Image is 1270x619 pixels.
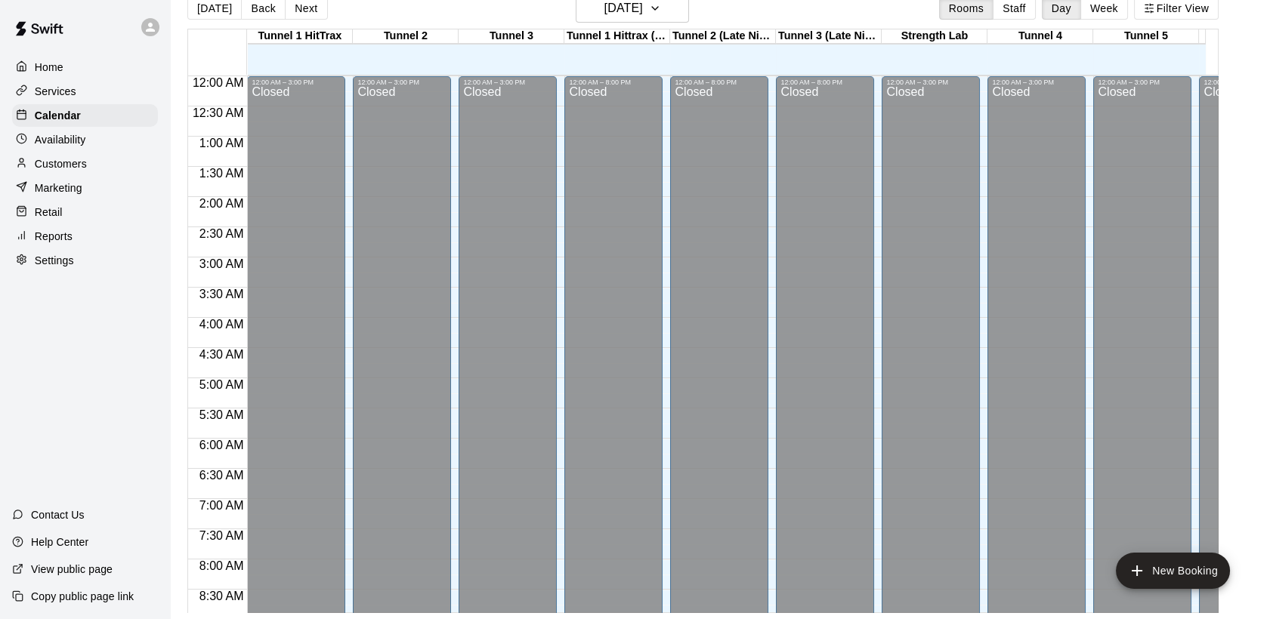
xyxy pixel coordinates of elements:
div: Tunnel 1 HitTrax [247,29,353,44]
div: 12:00 AM – 3:00 PM [252,79,341,86]
span: 4:30 AM [196,348,248,361]
div: Tunnel 1 Hittrax (Late Night) [564,29,670,44]
p: Services [35,84,76,99]
a: Marketing [12,177,158,199]
div: Tunnel 3 (Late Night) [776,29,882,44]
div: 12:00 AM – 3:00 PM [992,79,1081,86]
span: 8:00 AM [196,559,248,572]
span: 1:30 AM [196,167,248,180]
span: 3:00 AM [196,257,248,270]
div: 12:00 AM – 3:00 PM [463,79,552,86]
span: 5:00 AM [196,378,248,391]
a: Settings [12,249,158,272]
span: 2:30 AM [196,227,248,240]
p: Customers [35,156,87,171]
p: Home [35,60,63,75]
span: 4:00 AM [196,318,248,331]
p: Contact Us [31,507,85,522]
span: 12:30 AM [189,106,248,119]
span: 8:30 AM [196,590,248,602]
a: Calendar [12,104,158,127]
div: Tunnel 5 [1093,29,1199,44]
span: 1:00 AM [196,137,248,149]
p: Reports [35,229,73,244]
span: 6:00 AM [196,439,248,451]
div: 12:00 AM – 3:00 PM [357,79,447,86]
span: 6:30 AM [196,469,248,482]
div: Tunnel 3 [459,29,564,44]
div: Strength Lab [882,29,987,44]
a: Services [12,80,158,103]
span: 3:30 AM [196,288,248,300]
span: 7:30 AM [196,529,248,542]
span: 2:00 AM [196,197,248,210]
div: Tunnel 2 (Late Night) [670,29,776,44]
span: 12:00 AM [189,76,248,89]
div: 12:00 AM – 8:00 PM [780,79,870,86]
div: Tunnel 4 [987,29,1093,44]
p: Availability [35,132,86,147]
p: Settings [35,253,74,268]
span: 7:00 AM [196,499,248,512]
p: Marketing [35,180,82,196]
p: View public page [31,562,113,577]
p: Retail [35,205,63,220]
div: 12:00 AM – 3:00 PM [886,79,975,86]
button: add [1116,553,1230,589]
p: Calendar [35,108,81,123]
div: 12:00 AM – 3:00 PM [1098,79,1187,86]
p: Help Center [31,534,88,550]
a: Customers [12,152,158,175]
div: 12:00 AM – 8:00 PM [569,79,658,86]
a: Home [12,56,158,79]
a: Reports [12,225,158,248]
div: 12:00 AM – 8:00 PM [675,79,764,86]
p: Copy public page link [31,589,134,604]
a: Retail [12,201,158,223]
span: 5:30 AM [196,408,248,421]
a: Availability [12,128,158,151]
div: Tunnel 2 [353,29,459,44]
